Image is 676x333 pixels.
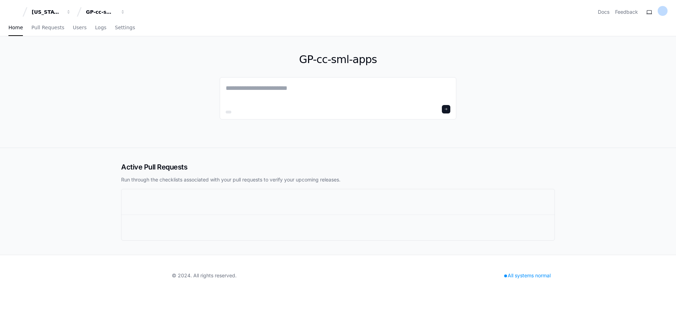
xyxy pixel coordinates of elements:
[8,20,23,36] a: Home
[172,272,237,279] div: © 2024. All rights reserved.
[8,25,23,30] span: Home
[31,25,64,30] span: Pull Requests
[29,6,74,18] button: [US_STATE] Pacific
[500,271,555,280] div: All systems normal
[115,25,135,30] span: Settings
[121,176,555,183] p: Run through the checklists associated with your pull requests to verify your upcoming releases.
[121,162,555,172] h2: Active Pull Requests
[95,20,106,36] a: Logs
[31,20,64,36] a: Pull Requests
[86,8,116,16] div: GP-cc-sml-apps
[95,25,106,30] span: Logs
[73,20,87,36] a: Users
[615,8,638,16] button: Feedback
[598,8,609,16] a: Docs
[83,6,128,18] button: GP-cc-sml-apps
[220,53,456,66] h1: GP-cc-sml-apps
[32,8,62,16] div: [US_STATE] Pacific
[73,25,87,30] span: Users
[115,20,135,36] a: Settings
